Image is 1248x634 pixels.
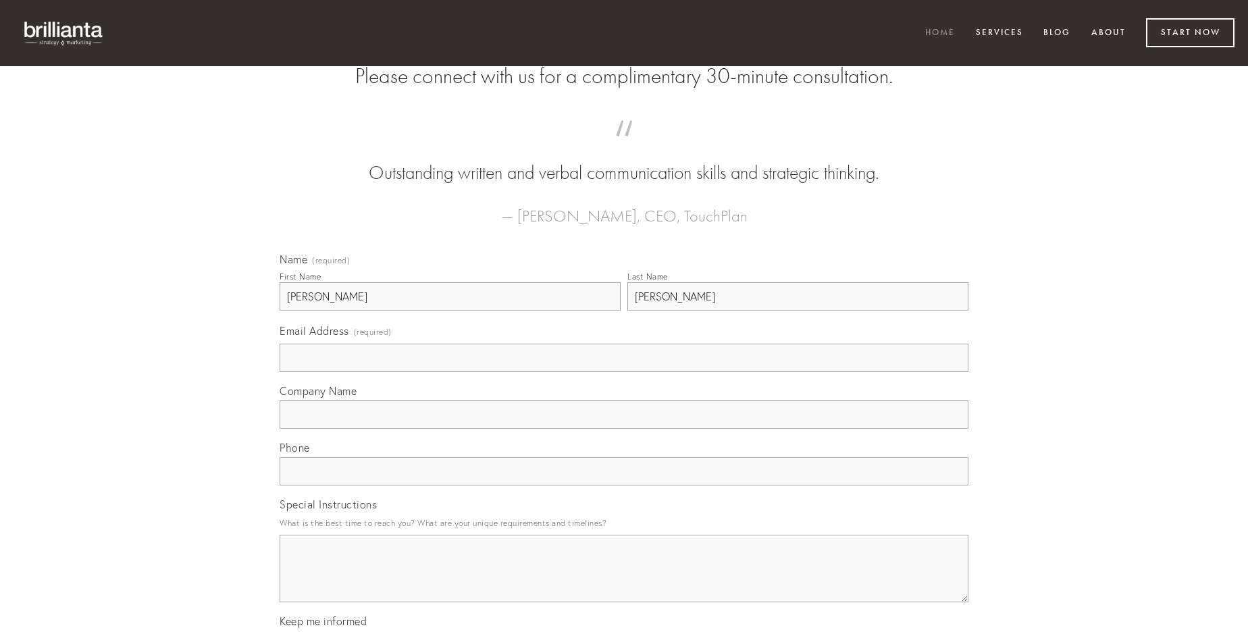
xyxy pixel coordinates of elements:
[627,271,668,282] div: Last Name
[916,22,964,45] a: Home
[280,324,349,338] span: Email Address
[280,271,321,282] div: First Name
[280,63,968,89] h2: Please connect with us for a complimentary 30-minute consultation.
[312,257,350,265] span: (required)
[280,253,307,266] span: Name
[1146,18,1234,47] a: Start Now
[354,323,392,341] span: (required)
[280,441,310,454] span: Phone
[280,384,357,398] span: Company Name
[301,186,947,230] figcaption: — [PERSON_NAME], CEO, TouchPlan
[301,134,947,186] blockquote: Outstanding written and verbal communication skills and strategic thinking.
[14,14,115,53] img: brillianta - research, strategy, marketing
[301,134,947,160] span: “
[1035,22,1079,45] a: Blog
[1083,22,1135,45] a: About
[967,22,1032,45] a: Services
[280,514,968,532] p: What is the best time to reach you? What are your unique requirements and timelines?
[280,498,377,511] span: Special Instructions
[280,614,367,628] span: Keep me informed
